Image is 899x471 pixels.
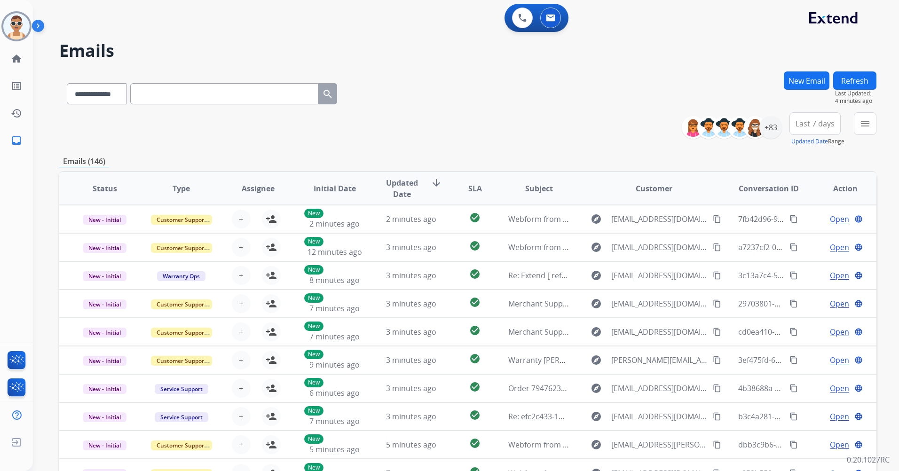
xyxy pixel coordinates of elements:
[239,354,243,366] span: +
[738,214,878,224] span: 7fb42d96-9f64-4049-850e-c55f92b7e324
[11,135,22,146] mat-icon: inbox
[508,242,721,252] span: Webform from [EMAIL_ADDRESS][DOMAIN_NAME] on [DATE]
[713,299,721,308] mat-icon: content_copy
[854,299,863,308] mat-icon: language
[266,326,277,338] mat-icon: person_add
[738,411,885,422] span: b3c4a281-e7e7-4eb7-bd21-8e09d1828da2
[789,112,841,135] button: Last 7 days
[11,80,22,92] mat-icon: list_alt
[304,350,323,359] p: New
[266,411,277,422] mat-icon: person_add
[83,328,126,338] span: New - Initial
[713,271,721,280] mat-icon: content_copy
[151,356,212,366] span: Customer Support
[11,108,22,119] mat-icon: history
[308,247,362,257] span: 12 minutes ago
[309,360,360,370] span: 9 minutes ago
[789,356,798,364] mat-icon: content_copy
[835,90,876,97] span: Last Updated:
[713,328,721,336] mat-icon: content_copy
[508,355,669,365] span: Warranty [PERSON_NAME] [PHONE_NUMBER]
[591,326,602,338] mat-icon: explore
[232,407,251,426] button: +
[860,118,871,129] mat-icon: menu
[157,271,205,281] span: Warranty Ops
[713,384,721,392] mat-icon: content_copy
[239,383,243,394] span: +
[266,213,277,225] mat-icon: person_add
[266,439,277,450] mat-icon: person_add
[854,356,863,364] mat-icon: language
[304,378,323,387] p: New
[789,384,798,392] mat-icon: content_copy
[239,298,243,309] span: +
[591,213,602,225] mat-icon: explore
[713,412,721,421] mat-icon: content_copy
[232,238,251,257] button: +
[232,266,251,285] button: +
[83,384,126,394] span: New - Initial
[784,71,829,90] button: New Email
[232,351,251,369] button: +
[611,326,708,338] span: [EMAIL_ADDRESS][DOMAIN_NAME]
[508,440,780,450] span: Webform from [EMAIL_ADDRESS][PERSON_NAME][DOMAIN_NAME] on [DATE]
[59,41,876,60] h2: Emails
[309,331,360,342] span: 7 minutes ago
[239,439,243,450] span: +
[611,242,708,253] span: [EMAIL_ADDRESS][DOMAIN_NAME]
[591,298,602,309] mat-icon: explore
[304,237,323,246] p: New
[151,243,212,253] span: Customer Support
[266,354,277,366] mat-icon: person_add
[591,242,602,253] mat-icon: explore
[386,440,436,450] span: 5 minutes ago
[738,270,876,281] span: 3c13a7c4-5faf-4af7-8d00-8cc6a3270447
[738,242,875,252] span: a7237cf2-0f3c-4868-b2fd-72f6065a7651
[151,215,212,225] span: Customer Support
[791,138,828,145] button: Updated Date
[789,271,798,280] mat-icon: content_copy
[266,242,277,253] mat-icon: person_add
[611,270,708,281] span: [EMAIL_ADDRESS][DOMAIN_NAME]
[266,383,277,394] mat-icon: person_add
[151,440,212,450] span: Customer Support
[591,270,602,281] mat-icon: explore
[239,213,243,225] span: +
[469,240,481,251] mat-icon: check_circle
[830,213,849,225] span: Open
[738,383,883,393] span: 4b38688a-e8f8-4132-90b0-5b966669a41d
[789,328,798,336] mat-icon: content_copy
[469,381,481,392] mat-icon: check_circle
[151,328,212,338] span: Customer Support
[800,172,876,205] th: Action
[151,299,212,309] span: Customer Support
[830,242,849,253] span: Open
[738,327,881,337] span: cd0ea410-8645-47ba-adfb-f5d89ea81423
[854,440,863,449] mat-icon: language
[469,409,481,421] mat-icon: check_circle
[469,353,481,364] mat-icon: check_circle
[738,440,883,450] span: dbb3c9b6-05bf-4e41-91c4-4d4273d30e29
[713,440,721,449] mat-icon: content_copy
[431,177,442,188] mat-icon: arrow_downward
[611,213,708,225] span: [EMAIL_ADDRESS][DOMAIN_NAME]
[381,177,423,200] span: Updated Date
[239,242,243,253] span: +
[469,268,481,280] mat-icon: check_circle
[155,384,208,394] span: Service Support
[83,215,126,225] span: New - Initial
[591,411,602,422] mat-icon: explore
[242,183,275,194] span: Assignee
[830,383,849,394] span: Open
[508,327,775,337] span: Merchant Support #659778: How would you rate the support you received?
[386,411,436,422] span: 3 minutes ago
[232,294,251,313] button: +
[93,183,117,194] span: Status
[266,270,277,281] mat-icon: person_add
[833,71,876,90] button: Refresh
[789,412,798,421] mat-icon: content_copy
[636,183,672,194] span: Customer
[83,299,126,309] span: New - Initial
[309,416,360,426] span: 7 minutes ago
[854,384,863,392] mat-icon: language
